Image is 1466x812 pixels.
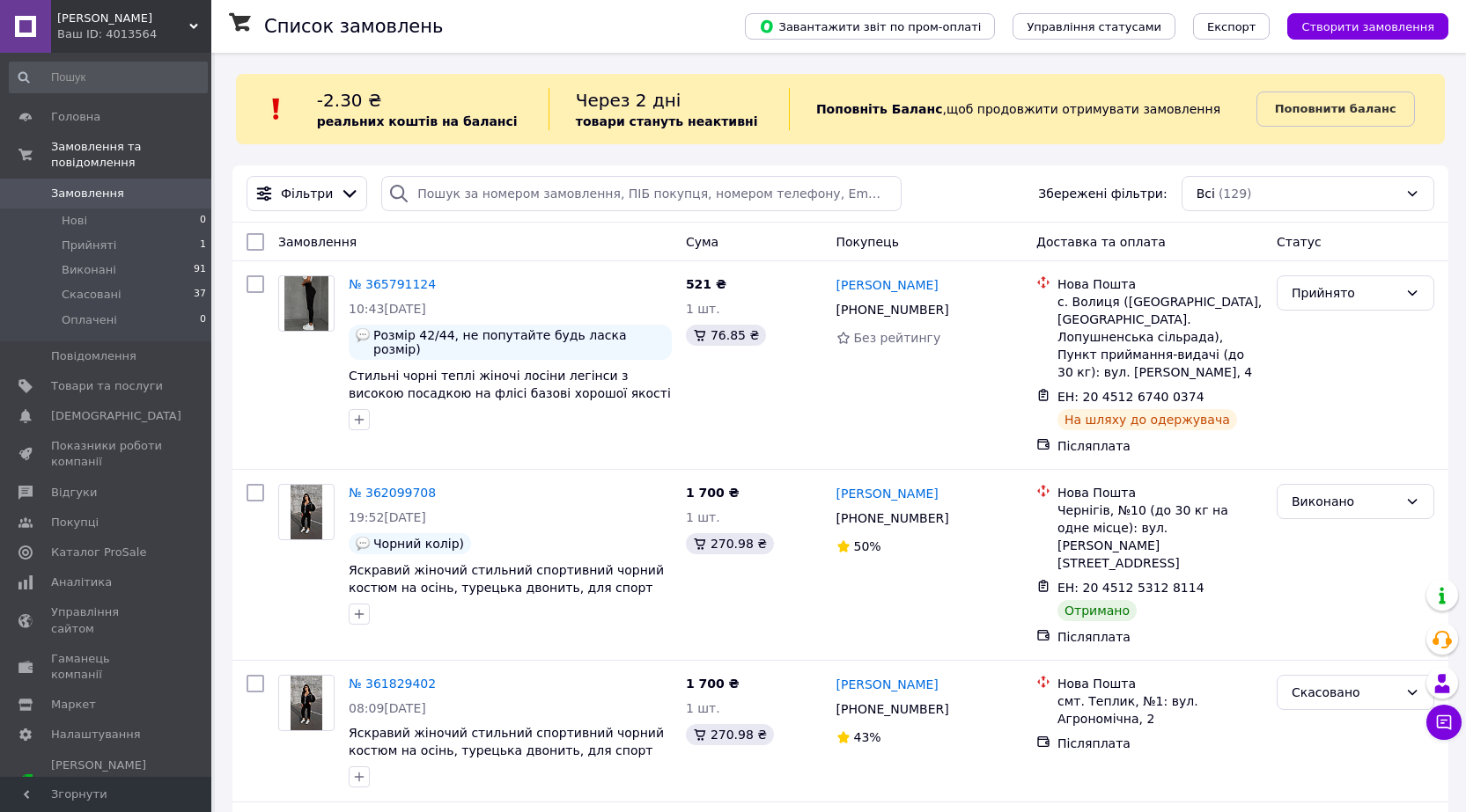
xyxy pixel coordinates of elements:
[1057,484,1263,501] div: Нова Пошта
[51,438,163,470] span: Показники роботи компанії
[1292,283,1398,303] div: Прийнято
[194,287,206,303] span: 37
[51,574,112,590] span: Аналітика
[62,262,116,278] span: Виконані
[373,328,665,356] span: Розмір 42/44, не попутайте будь ласка розмір)
[356,537,370,551] img: :speech_balloon:
[349,563,664,612] a: Яскравий жіночий стильний спортивний чорний костюм на осінь, турецька двонить, для спорт залу, мо...
[1207,20,1256,33] span: Експорт
[317,90,382,111] span: -2.30 ₴
[1057,675,1263,692] div: Нова Пошта
[1219,187,1252,201] span: (129)
[51,651,163,683] span: Гаманець компанії
[51,757,163,806] span: [PERSON_NAME] та рахунки
[9,62,208,93] input: Пошук
[1057,293,1263,381] div: с. Волиця ([GEOGRAPHIC_DATA], [GEOGRAPHIC_DATA]. Лопушненська сільрада), Пункт приймання-видачі (...
[1292,492,1398,511] div: Виконано
[200,238,206,253] span: 1
[349,677,436,691] a: № 361829402
[816,102,943,116] b: Поповніть Баланс
[51,515,99,530] span: Покупці
[1057,501,1263,572] div: Чернігів, №10 (до 30 кг на одне місце): вул. [PERSON_NAME][STREET_ADDRESS]
[836,485,939,502] a: [PERSON_NAME]
[686,302,720,316] span: 1 шт.
[1057,692,1263,728] div: смт. Теплик, №1: вул. Агрономічна, 2
[1013,13,1175,40] button: Управління статусами
[57,11,189,26] span: Твій Маркет
[349,369,671,418] a: Стильні чорні теплі жіночі лосіни легінси з високою посадкою на флісі базові хорошої якості ткани...
[1057,390,1204,404] span: ЕН: 20 4512 6740 0374
[62,287,122,303] span: Скасовані
[1193,13,1271,40] button: Експорт
[194,262,206,278] span: 91
[759,18,981,34] span: Завантажити звіт по пром-оплаті
[51,545,146,560] span: Каталог ProSale
[686,724,774,745] div: 270.98 ₴
[51,139,211,171] span: Замовлення та повідомлення
[62,312,117,328] span: Оплачені
[1057,409,1237,430] div: На шляху до одержувача
[349,510,426,524] span: 19:52[DATE]
[1057,735,1263,752] div: Післяплата
[686,510,720,524] span: 1 шт.
[373,537,464,551] span: Чорний колір)
[349,486,436,500] a: № 362099708
[745,13,995,40] button: Завантажити звіт по пром-оплаті
[836,676,939,693] a: [PERSON_NAME]
[833,697,953,721] div: [PHONE_NUMBER]
[349,726,664,775] a: Яскравий жіночий стильний спортивний чорний костюм на осінь, турецька двонить, для спорт залу, мо...
[1301,20,1434,33] span: Створити замовлення
[1277,235,1322,249] span: Статус
[686,277,726,291] span: 521 ₴
[686,701,720,715] span: 1 шт.
[1275,102,1396,115] b: Поповнити баланс
[686,486,740,500] span: 1 700 ₴
[854,539,881,553] span: 50%
[1256,91,1415,127] a: Поповнити баланс
[278,275,335,332] a: Фото товару
[576,114,758,128] b: товари стануть неактивні
[576,90,681,111] span: Через 2 дні
[51,348,136,364] span: Повідомлення
[789,88,1256,130] div: , щоб продовжити отримувати замовлення
[686,325,766,346] div: 76.85 ₴
[200,213,206,229] span: 0
[349,701,426,715] span: 08:09[DATE]
[1197,185,1215,202] span: Всі
[278,484,335,540] a: Фото товару
[1057,275,1263,293] div: Нова Пошта
[263,96,290,122] img: :exclamation:
[349,302,426,316] span: 10:43[DATE]
[686,235,718,249] span: Cума
[1057,437,1263,455] div: Післяплата
[281,185,333,202] span: Фільтри
[381,176,902,211] input: Пошук за номером замовлення, ПІБ покупця, номером телефону, Email, номером накладної
[833,297,953,322] div: [PHONE_NUMBER]
[62,213,87,229] span: Нові
[1057,628,1263,646] div: Післяплата
[1057,600,1137,621] div: Отримано
[686,677,740,691] span: 1 700 ₴
[291,676,321,730] img: Фото товару
[349,277,436,291] a: № 365791124
[291,485,321,539] img: Фото товару
[51,697,96,713] span: Маркет
[1270,18,1448,33] a: Створити замовлення
[284,276,328,331] img: Фото товару
[51,408,181,424] span: [DEMOGRAPHIC_DATA]
[51,727,141,743] span: Налаштування
[51,485,97,501] span: Відгуки
[57,26,211,42] div: Ваш ID: 4013564
[264,16,443,37] h1: Список замовлень
[356,328,370,342] img: :speech_balloon:
[51,378,163,394] span: Товари та послуги
[686,533,774,554] div: 270.98 ₴
[1292,683,1398,702] div: Скасовано
[836,235,899,249] span: Покупець
[317,114,518,128] b: реальних коштів на балансі
[51,109,100,125] span: Головна
[854,730,881,744] span: 43%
